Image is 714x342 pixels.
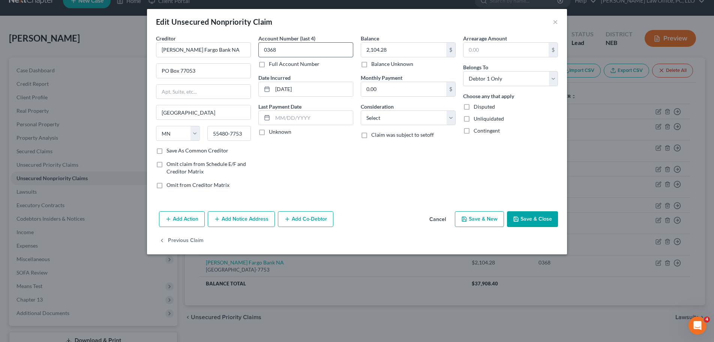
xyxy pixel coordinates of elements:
span: 4 [704,317,710,323]
label: Balance [361,34,379,42]
input: MM/DD/YYYY [273,82,353,96]
span: Omit claim from Schedule E/F and Creditor Matrix [166,161,246,175]
label: Arrearage Amount [463,34,507,42]
button: Cancel [423,212,452,227]
button: Save & New [455,211,504,227]
button: Previous Claim [159,233,204,249]
button: Add Notice Address [208,211,275,227]
input: Enter address... [156,64,250,78]
input: Apt, Suite, etc... [156,85,250,99]
span: Disputed [474,103,495,110]
button: Save & Close [507,211,558,227]
span: Contingent [474,127,500,134]
button: Add Co-Debtor [278,211,333,227]
span: Creditor [156,35,176,42]
label: Monthly Payment [361,74,402,82]
label: Balance Unknown [371,60,413,68]
span: Belongs To [463,64,488,70]
label: Consideration [361,103,394,111]
span: Omit from Creditor Matrix [166,182,229,188]
input: 0.00 [463,43,549,57]
div: $ [549,43,558,57]
span: Unliquidated [474,115,504,122]
div: $ [446,43,455,57]
input: XXXX [258,42,353,57]
label: Last Payment Date [258,103,301,111]
label: Choose any that apply [463,92,514,100]
span: Claim was subject to setoff [371,131,434,138]
button: × [553,17,558,26]
label: Save As Common Creditor [166,147,228,154]
label: Full Account Number [269,60,319,68]
div: $ [446,82,455,96]
label: Unknown [269,128,291,136]
label: Account Number (last 4) [258,34,315,42]
input: MM/DD/YYYY [273,111,353,125]
button: Add Action [159,211,205,227]
input: Enter zip... [207,126,251,141]
label: Date Incurred [258,74,291,82]
div: Edit Unsecured Nonpriority Claim [156,16,273,27]
input: Search creditor by name... [156,42,251,57]
iframe: Intercom live chat [688,317,706,335]
input: Enter city... [156,105,250,119]
input: 0.00 [361,43,446,57]
input: 0.00 [361,82,446,96]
